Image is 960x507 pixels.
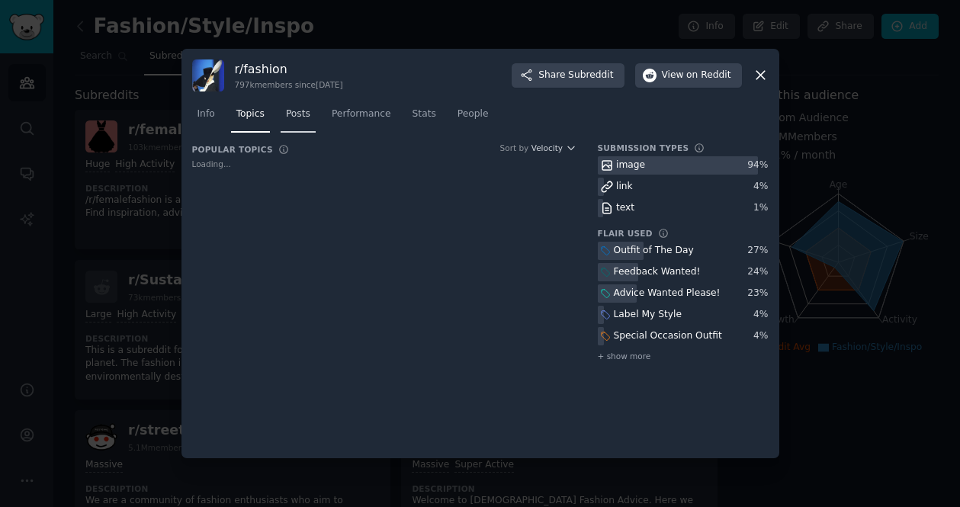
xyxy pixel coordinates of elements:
[531,143,563,153] span: Velocity
[458,107,489,121] span: People
[538,69,613,82] span: Share
[281,102,316,133] a: Posts
[192,102,220,133] a: Info
[231,102,270,133] a: Topics
[616,159,645,172] div: image
[747,159,768,172] div: 94 %
[662,69,731,82] span: View
[598,351,651,361] span: + show more
[614,244,694,258] div: Outfit of The Day
[235,61,343,77] h3: r/ fashion
[614,308,682,322] div: Label My Style
[747,265,768,279] div: 24 %
[614,287,721,300] div: Advice Wanted Please!
[635,63,742,88] button: Viewon Reddit
[192,159,576,169] div: Loading...
[192,144,273,155] h3: Popular Topics
[616,201,634,215] div: text
[753,308,768,322] div: 4 %
[413,107,436,121] span: Stats
[192,59,224,91] img: fashion
[531,143,576,153] button: Velocity
[326,102,397,133] a: Performance
[747,244,768,258] div: 27 %
[598,228,653,239] h3: Flair Used
[235,79,343,90] div: 797k members since [DATE]
[614,329,722,343] div: Special Occasion Outfit
[407,102,441,133] a: Stats
[753,329,768,343] div: 4 %
[616,180,633,194] div: link
[286,107,310,121] span: Posts
[747,287,768,300] div: 23 %
[500,143,529,153] div: Sort by
[512,63,624,88] button: ShareSubreddit
[686,69,730,82] span: on Reddit
[332,107,391,121] span: Performance
[598,143,689,153] h3: Submission Types
[753,180,768,194] div: 4 %
[236,107,265,121] span: Topics
[614,265,701,279] div: Feedback Wanted!
[197,107,215,121] span: Info
[568,69,613,82] span: Subreddit
[753,201,768,215] div: 1 %
[452,102,494,133] a: People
